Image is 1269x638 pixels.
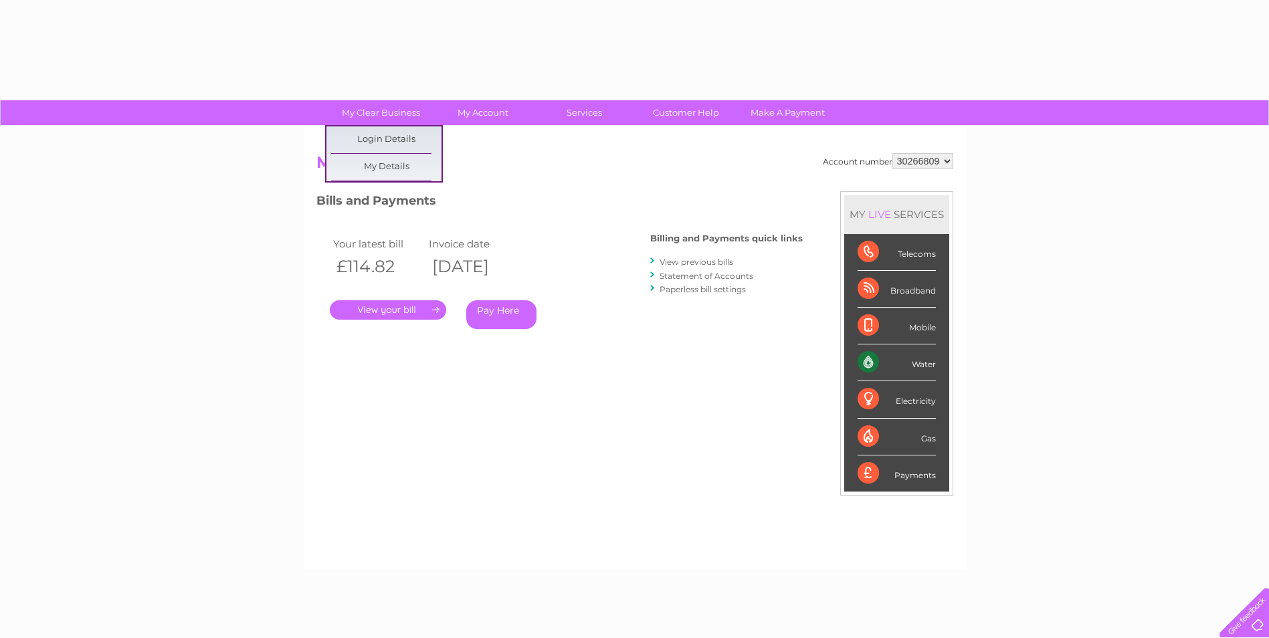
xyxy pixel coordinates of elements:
[427,100,538,125] a: My Account
[858,234,936,271] div: Telecoms
[330,300,446,320] a: .
[330,253,426,280] th: £114.82
[733,100,843,125] a: Make A Payment
[425,253,522,280] th: [DATE]
[660,284,746,294] a: Paperless bill settings
[858,308,936,344] div: Mobile
[858,344,936,381] div: Water
[330,235,426,253] td: Your latest bill
[331,126,442,153] a: Login Details
[331,154,442,181] a: My Details
[529,100,640,125] a: Services
[858,419,936,455] div: Gas
[866,208,894,221] div: LIVE
[660,271,753,281] a: Statement of Accounts
[858,455,936,492] div: Payments
[425,235,522,253] td: Invoice date
[316,191,803,215] h3: Bills and Payments
[326,100,436,125] a: My Clear Business
[858,381,936,418] div: Electricity
[316,153,953,179] h2: My Account
[631,100,741,125] a: Customer Help
[650,233,803,243] h4: Billing and Payments quick links
[858,271,936,308] div: Broadband
[823,153,953,169] div: Account number
[466,300,536,329] a: Pay Here
[844,195,949,233] div: MY SERVICES
[660,257,733,267] a: View previous bills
